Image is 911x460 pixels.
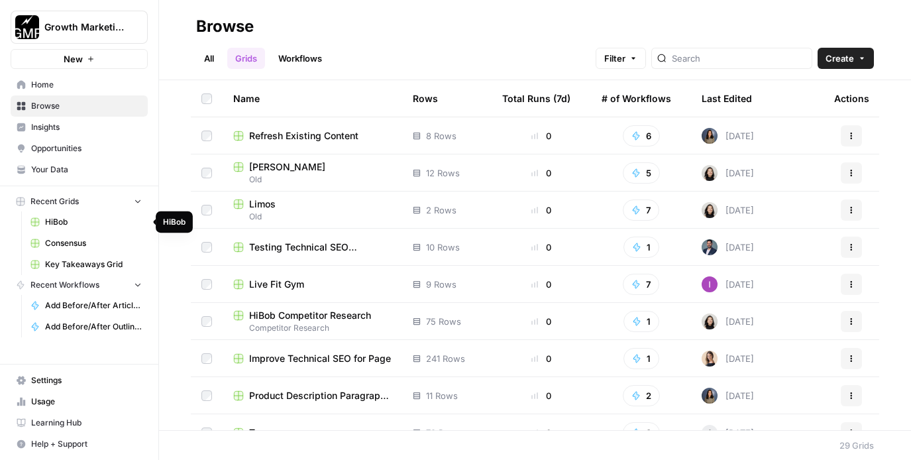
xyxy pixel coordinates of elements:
[233,309,392,334] a: HiBob Competitor ResearchCompetitor Research
[623,422,660,443] button: 8
[25,295,148,316] a: Add Before/After Article to KB
[25,254,148,275] a: Key Takeaways Grid
[702,276,718,292] img: m5zafh0s3d5c7chjg3kbdx05aguc
[249,129,358,143] span: Refresh Existing Content
[426,203,456,217] span: 2 Rows
[11,412,148,433] a: Learning Hub
[602,80,671,117] div: # of Workflows
[818,48,874,69] button: Create
[11,192,148,211] button: Recent Grids
[25,211,148,233] a: HiBob
[249,241,392,254] span: Testing Technical SEO Recommendations
[702,202,718,218] img: t5ef5oef8zpw1w4g2xghobes91mw
[502,352,580,365] div: 0
[25,316,148,337] a: Add Before/After Outline to KB
[233,278,392,291] a: Live Fit Gym
[31,121,142,133] span: Insights
[702,239,754,255] div: [DATE]
[702,314,718,329] img: t5ef5oef8zpw1w4g2xghobes91mw
[233,322,392,334] span: Competitor Research
[233,129,392,143] a: Refresh Existing Content
[11,370,148,391] a: Settings
[64,52,83,66] span: New
[11,159,148,180] a: Your Data
[249,389,392,402] span: Product Description Paragraphs Grid
[233,211,392,223] span: Old
[227,48,265,69] a: Grids
[30,279,99,291] span: Recent Workflows
[502,129,580,143] div: 0
[31,143,142,154] span: Opportunities
[623,162,660,184] button: 5
[45,300,142,312] span: Add Before/After Article to KB
[502,166,580,180] div: 0
[623,200,659,221] button: 7
[11,11,148,44] button: Workspace: Growth Marketing Pro
[11,49,148,69] button: New
[45,321,142,333] span: Add Before/After Outline to KB
[31,438,142,450] span: Help + Support
[31,79,142,91] span: Home
[702,202,754,218] div: [DATE]
[196,48,222,69] a: All
[31,100,142,112] span: Browse
[31,396,142,408] span: Usage
[702,314,754,329] div: [DATE]
[426,278,456,291] span: 9 Rows
[30,196,79,207] span: Recent Grids
[426,426,461,439] span: 78 Rows
[45,237,142,249] span: Consensus
[15,15,39,39] img: Growth Marketing Pro Logo
[270,48,330,69] a: Workflows
[249,426,276,439] span: Tavus
[25,233,148,254] a: Consensus
[11,95,148,117] a: Browse
[502,426,580,439] div: 0
[702,165,718,181] img: t5ef5oef8zpw1w4g2xghobes91mw
[702,351,754,367] div: [DATE]
[233,80,392,117] div: Name
[11,433,148,455] button: Help + Support
[249,352,391,365] span: Improve Technical SEO for Page
[11,74,148,95] a: Home
[11,117,148,138] a: Insights
[702,165,754,181] div: [DATE]
[249,160,325,174] span: [PERSON_NAME]
[196,16,254,37] div: Browse
[707,426,713,439] span: A
[702,239,718,255] img: jrd6ikup9gpyh0upjqburideahnd
[702,388,754,404] div: [DATE]
[702,80,752,117] div: Last Edited
[502,241,580,254] div: 0
[426,352,465,365] span: 241 Rows
[44,21,125,34] span: Growth Marketing Pro
[623,311,659,332] button: 1
[502,203,580,217] div: 0
[502,389,580,402] div: 0
[623,348,659,369] button: 1
[426,315,461,328] span: 75 Rows
[31,374,142,386] span: Settings
[623,274,659,295] button: 7
[839,439,874,452] div: 29 Grids
[426,129,456,143] span: 8 Rows
[826,52,854,65] span: Create
[233,389,392,402] a: Product Description Paragraphs Grid
[233,174,392,186] span: Old
[45,216,142,228] span: HiBob
[413,80,438,117] div: Rows
[249,309,371,322] span: HiBob Competitor Research
[233,426,392,439] a: Tavus
[623,125,660,146] button: 6
[502,80,570,117] div: Total Runs (7d)
[702,351,718,367] img: b862nubet8x9yyiarg6w1nyitv94
[702,128,718,144] img: q840ambyqsdkpt4363qgssii3vef
[11,391,148,412] a: Usage
[702,388,718,404] img: q840ambyqsdkpt4363qgssii3vef
[834,80,869,117] div: Actions
[426,241,460,254] span: 10 Rows
[45,259,142,270] span: Key Takeaways Grid
[31,164,142,176] span: Your Data
[702,425,754,441] div: [DATE]
[163,216,186,228] div: HiBob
